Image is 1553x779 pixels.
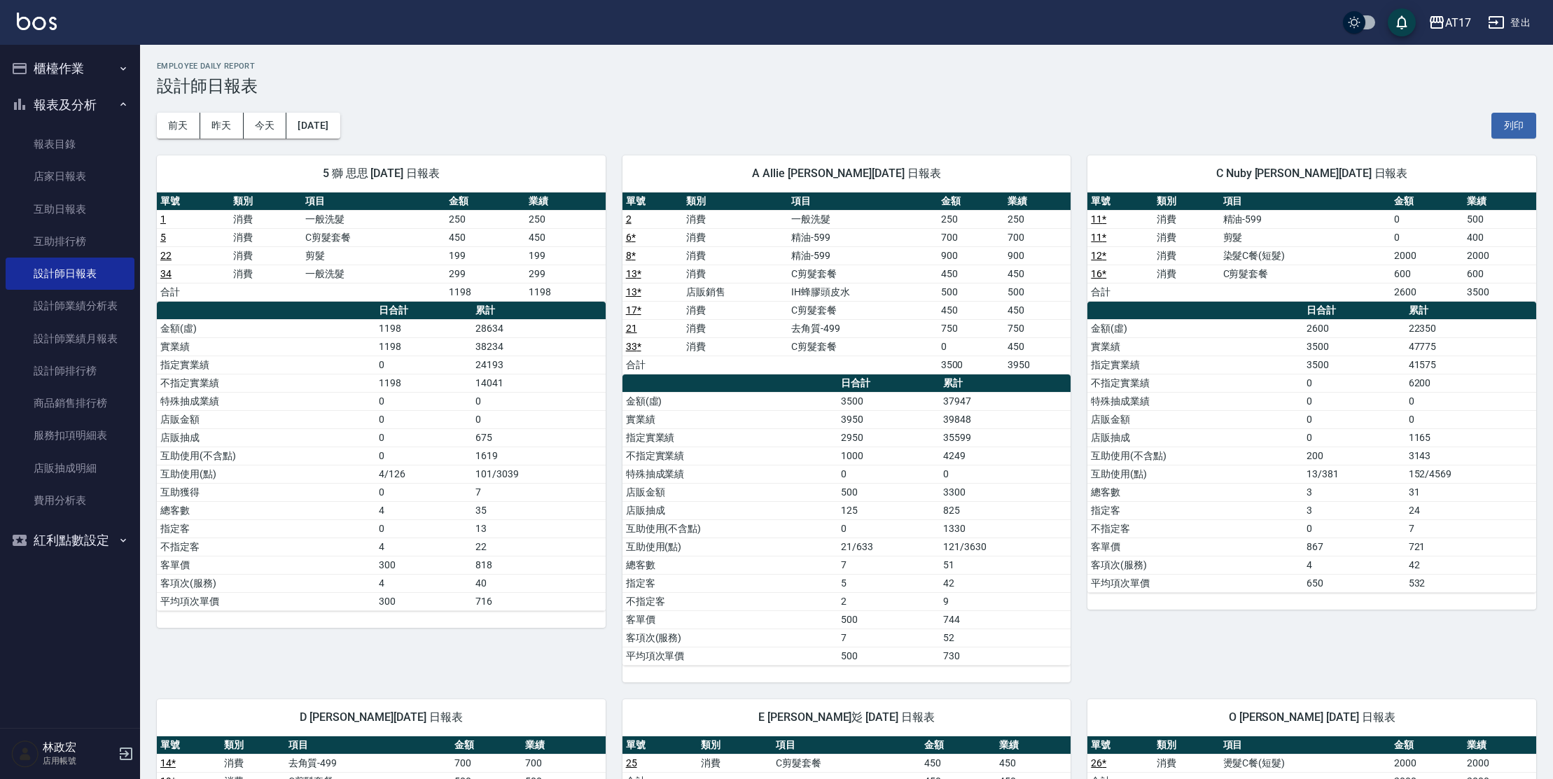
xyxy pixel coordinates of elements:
[1463,228,1536,246] td: 400
[375,356,472,374] td: 0
[1087,519,1303,538] td: 不指定客
[1104,710,1519,724] span: O [PERSON_NAME] [DATE] 日報表
[1087,410,1303,428] td: 店販金額
[788,228,938,246] td: 精油-599
[622,629,838,647] td: 客項次(服務)
[472,319,605,337] td: 28634
[1303,483,1405,501] td: 3
[622,647,838,665] td: 平均項次單價
[1482,10,1536,36] button: 登出
[157,519,375,538] td: 指定客
[837,374,940,393] th: 日合計
[772,736,921,755] th: 項目
[1423,8,1477,37] button: AT17
[622,374,1071,666] table: a dense table
[622,610,838,629] td: 客單價
[230,192,302,211] th: 類別
[1004,337,1071,356] td: 450
[938,265,1004,283] td: 450
[940,501,1071,519] td: 825
[622,410,838,428] td: 實業績
[157,736,221,755] th: 單號
[938,210,1004,228] td: 250
[622,736,697,755] th: 單號
[157,410,375,428] td: 店販金額
[1220,246,1391,265] td: 染髮C餐(短髮)
[837,538,940,556] td: 21/633
[683,337,788,356] td: 消費
[1303,374,1405,392] td: 0
[472,374,605,392] td: 14041
[1153,246,1219,265] td: 消費
[375,501,472,519] td: 4
[221,754,284,772] td: 消費
[788,210,938,228] td: 一般洗髮
[472,592,605,610] td: 716
[375,519,472,538] td: 0
[940,538,1071,556] td: 121/3630
[1463,246,1536,265] td: 2000
[837,428,940,447] td: 2950
[43,755,114,767] p: 店用帳號
[1087,192,1536,302] table: a dense table
[230,210,302,228] td: 消費
[1303,392,1405,410] td: 0
[940,447,1071,465] td: 4249
[1004,246,1071,265] td: 900
[1445,14,1471,31] div: AT17
[940,519,1071,538] td: 1330
[622,428,838,447] td: 指定實業績
[445,228,525,246] td: 450
[683,192,788,211] th: 類別
[472,302,605,320] th: 累計
[302,192,445,211] th: 項目
[375,483,472,501] td: 0
[1087,556,1303,574] td: 客項次(服務)
[938,301,1004,319] td: 450
[1220,228,1391,246] td: 剪髮
[472,574,605,592] td: 40
[788,192,938,211] th: 項目
[622,519,838,538] td: 互助使用(不含點)
[940,428,1071,447] td: 35599
[788,319,938,337] td: 去角質-499
[1087,302,1536,593] table: a dense table
[940,483,1071,501] td: 3300
[285,736,451,755] th: 項目
[157,447,375,465] td: 互助使用(不含點)
[1391,210,1463,228] td: 0
[1153,736,1219,755] th: 類別
[837,483,940,501] td: 500
[6,128,134,160] a: 報表目錄
[157,62,1536,71] h2: Employee Daily Report
[940,610,1071,629] td: 744
[157,392,375,410] td: 特殊抽成業績
[626,323,637,334] a: 21
[921,736,996,755] th: 金額
[1220,265,1391,283] td: C剪髮套餐
[286,113,340,139] button: [DATE]
[157,302,606,611] table: a dense table
[375,538,472,556] td: 4
[1004,301,1071,319] td: 450
[837,647,940,665] td: 500
[6,290,134,322] a: 設計師業績分析表
[6,258,134,290] a: 設計師日報表
[6,323,134,355] a: 設計師業績月報表
[1303,556,1405,574] td: 4
[1391,283,1463,301] td: 2600
[622,574,838,592] td: 指定客
[626,757,637,769] a: 25
[525,210,605,228] td: 250
[837,519,940,538] td: 0
[472,501,605,519] td: 35
[622,483,838,501] td: 店販金額
[285,754,451,772] td: 去角質-499
[221,736,284,755] th: 類別
[6,452,134,484] a: 店販抽成明細
[940,629,1071,647] td: 52
[472,556,605,574] td: 818
[639,710,1054,724] span: E [PERSON_NAME]彣 [DATE] 日報表
[472,465,605,483] td: 101/3039
[1405,483,1536,501] td: 31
